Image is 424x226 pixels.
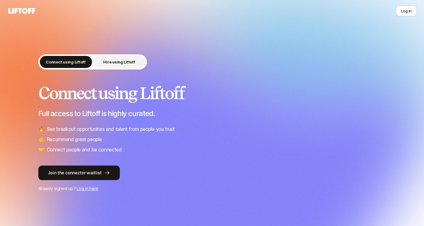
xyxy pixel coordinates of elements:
p: Connect people and be connected [47,146,122,153]
span: ✌️ [38,135,44,143]
p: Connect using Liftoff [46,59,86,65]
span: 🔥 [38,125,44,133]
h2: Connect using Liftoff [38,84,386,102]
p: Full access to Liftoff is highly curated. [38,109,386,118]
span: 🤝 [38,146,44,153]
a: Log in here [77,186,98,191]
p: Already signed up? [38,185,386,192]
p: Recommend great people [47,135,102,143]
button: Join the connector waitlist [38,166,120,180]
p: See breakout opportunities and talent from people you trust [47,125,175,133]
a: Join the connector waitlist [38,166,386,180]
button: Log in [396,5,417,16]
p: Hire using Liftoff [103,59,135,65]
